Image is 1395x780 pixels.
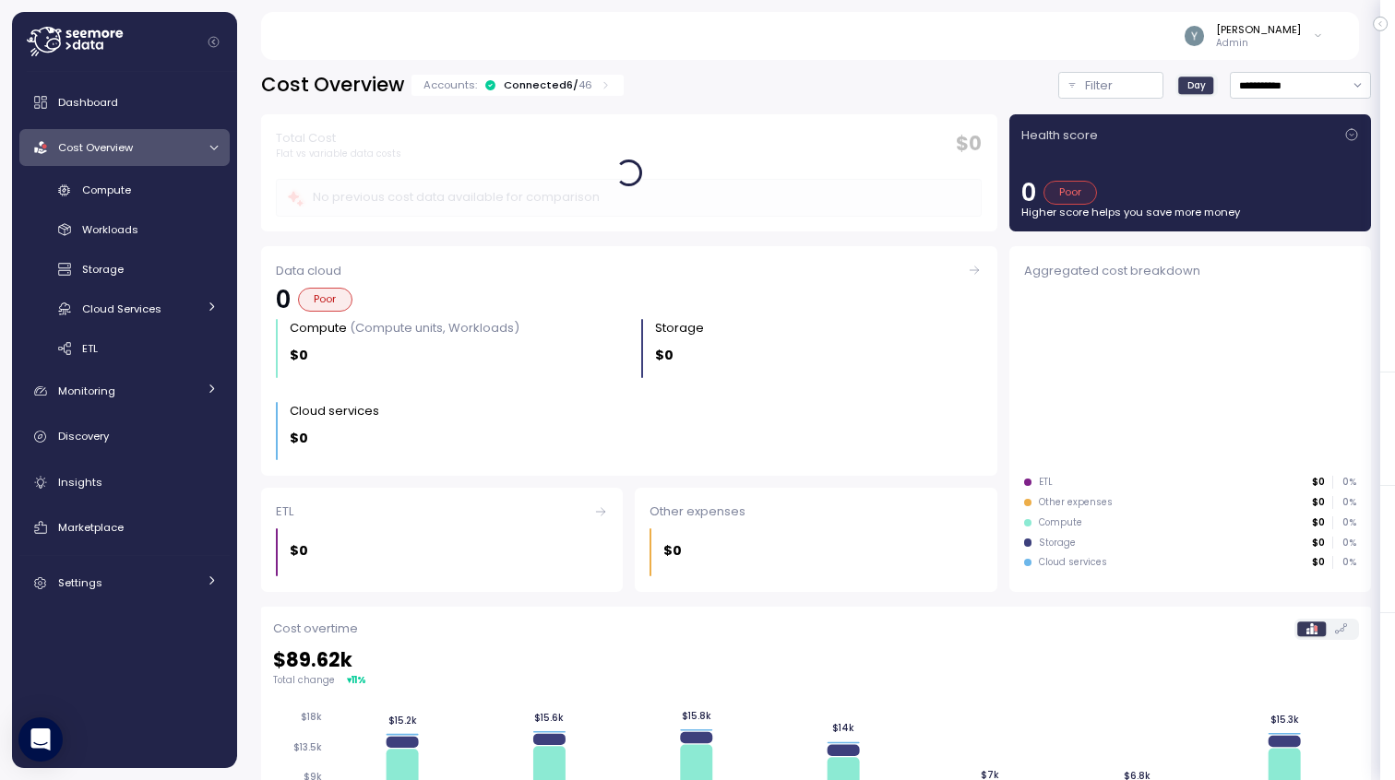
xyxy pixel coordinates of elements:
h2: Cost Overview [261,72,404,99]
p: Accounts: [423,77,477,92]
span: Insights [58,475,102,490]
div: Other expenses [650,502,982,521]
div: ETL [1039,476,1053,489]
p: 0 [276,288,291,312]
button: Filter [1058,72,1163,99]
a: ETL$0 [261,488,623,592]
tspan: $13.5k [293,741,322,753]
p: Higher score helps you save more money [1021,205,1359,219]
p: $0 [290,428,308,449]
div: Other expenses [1039,496,1113,509]
tspan: $15.6k [534,712,564,724]
div: Poor [1043,181,1098,205]
div: ▾ [347,673,366,687]
p: Admin [1216,37,1301,50]
a: Cost Overview [19,129,230,166]
p: (Compute units, Workloads) [350,319,519,337]
span: Discovery [58,429,109,443]
a: Storage [19,254,230,285]
span: Monitoring [58,384,115,398]
tspan: $15.8k [682,710,711,722]
p: Filter [1085,77,1113,95]
p: $0 [655,345,674,366]
div: Poor [298,288,352,312]
p: $0 [1312,496,1325,509]
img: ACg8ocKvqwnLMA34EL5-0z6HW-15kcrLxT5Mmx2M21tMPLYJnykyAQ=s96-c [1185,26,1204,45]
a: Dashboard [19,84,230,121]
a: Compute [19,175,230,206]
div: ETL [276,502,608,521]
tspan: $18k [301,712,322,724]
span: Day [1187,78,1206,92]
a: Data cloud0PoorCompute (Compute units, Workloads)$0Storage $0Cloud services $0 [261,246,997,475]
span: Storage [82,262,124,277]
p: $0 [663,540,682,561]
div: Storage [1039,537,1076,550]
p: Cost overtime [273,620,358,638]
p: 46 [578,77,592,92]
span: ETL [82,341,98,356]
tspan: $15.3k [1270,714,1298,726]
p: $0 [1312,516,1325,529]
a: Monitoring [19,372,230,409]
div: Data cloud [276,262,982,280]
a: Workloads [19,215,230,245]
div: Accounts:Connected6/46 [411,75,624,96]
span: Cloud Services [82,301,161,316]
p: Total change [273,674,335,687]
div: Storage [655,319,704,337]
a: Cloud Services [19,293,230,324]
p: $0 [1312,556,1325,569]
div: 11 % [352,673,366,687]
a: Settings [19,565,230,602]
a: Discovery [19,419,230,455]
a: ETL [19,333,230,363]
p: 0 % [1333,537,1355,550]
div: Aggregated cost breakdown [1024,262,1356,280]
p: $0 [1312,476,1325,489]
span: Dashboard [58,95,118,110]
p: Health score [1021,126,1098,145]
p: $0 [1312,537,1325,550]
p: 0 % [1333,556,1355,569]
p: 0 % [1333,476,1355,489]
button: Collapse navigation [202,35,225,49]
a: Insights [19,464,230,501]
div: Compute [290,319,519,337]
div: Open Intercom Messenger [18,717,63,762]
a: Marketplace [19,509,230,546]
div: [PERSON_NAME] [1216,22,1301,37]
div: Cloud services [290,402,379,420]
tspan: $15.2k [387,715,416,727]
span: Cost Overview [58,140,133,155]
h2: $ 89.62k [273,647,1359,674]
div: Compute [1039,516,1082,529]
tspan: $14k [832,723,854,735]
p: 0 % [1333,496,1355,509]
p: 0 % [1333,516,1355,529]
span: Settings [58,575,102,590]
p: $0 [290,540,308,561]
span: Marketplace [58,520,124,535]
p: $0 [290,345,308,366]
div: Connected 6 / [504,77,592,92]
span: Compute [82,183,131,197]
p: 0 [1021,181,1036,205]
span: Workloads [82,222,138,237]
div: Cloud services [1039,556,1107,569]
